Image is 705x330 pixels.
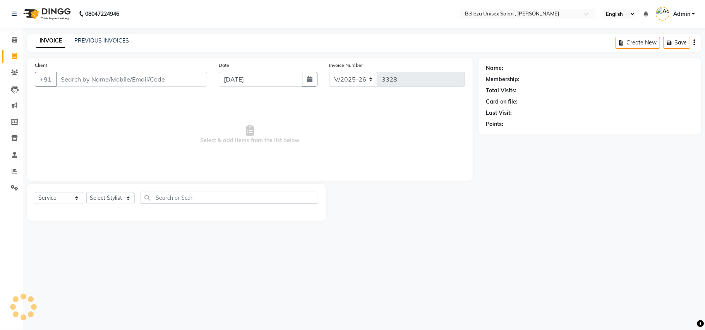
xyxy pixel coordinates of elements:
[35,62,47,69] label: Client
[673,10,690,18] span: Admin
[616,37,660,49] button: Create New
[36,34,65,48] a: INVOICE
[141,192,318,204] input: Search or Scan
[219,62,229,69] label: Date
[486,120,504,128] div: Points:
[85,3,119,25] b: 08047224946
[656,7,669,20] img: Admin
[329,62,363,69] label: Invoice Number
[35,72,57,87] button: +91
[486,64,504,72] div: Name:
[486,75,520,83] div: Membership:
[74,37,129,44] a: PREVIOUS INVOICES
[56,72,207,87] input: Search by Name/Mobile/Email/Code
[20,3,73,25] img: logo
[35,96,465,173] span: Select & add items from the list below
[486,109,512,117] div: Last Visit:
[663,37,690,49] button: Save
[486,87,517,95] div: Total Visits:
[486,98,518,106] div: Card on file:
